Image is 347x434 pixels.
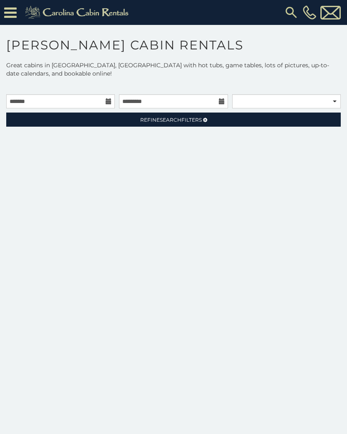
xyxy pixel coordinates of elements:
[284,5,299,20] img: search-regular.svg
[140,117,202,123] span: Refine Filters
[301,5,318,20] a: [PHONE_NUMBER]
[6,113,341,127] a: RefineSearchFilters
[160,117,181,123] span: Search
[21,4,136,21] img: Khaki-logo.png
